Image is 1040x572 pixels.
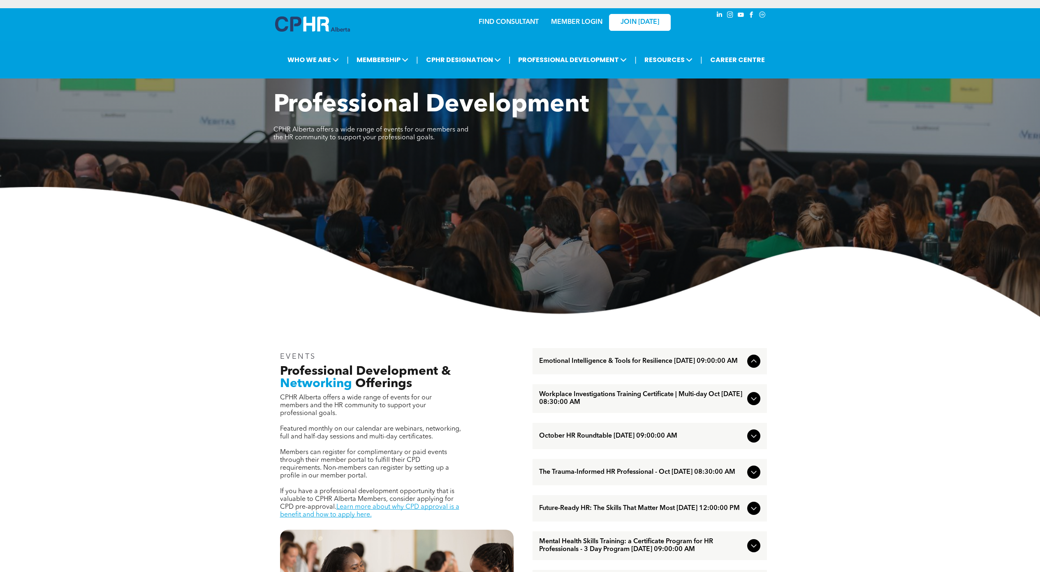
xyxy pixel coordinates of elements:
[280,504,459,518] a: Learn more about why CPD approval is a benefit and how to apply here.
[726,10,735,21] a: instagram
[509,51,511,68] li: |
[273,93,589,118] span: Professional Development
[280,353,317,360] span: EVENTS
[635,51,637,68] li: |
[539,468,744,476] span: The Trauma-Informed HR Professional - Oct [DATE] 08:30:00 AM
[347,51,349,68] li: |
[516,52,629,67] span: PROFESSIONAL DEVELOPMENT
[280,394,432,417] span: CPHR Alberta offers a wide range of events for our members and the HR community to support your p...
[285,52,341,67] span: WHO WE ARE
[539,357,744,365] span: Emotional Intelligence & Tools for Resilience [DATE] 09:00:00 AM
[539,538,744,554] span: Mental Health Skills Training: a Certificate Program for HR Professionals - 3 Day Program [DATE] ...
[280,426,461,440] span: Featured monthly on our calendar are webinars, networking, full and half-day sessions and multi-d...
[551,19,602,25] a: MEMBER LOGIN
[539,391,744,406] span: Workplace Investigations Training Certificate | Multi-day Oct [DATE] 08:30:00 AM
[747,10,756,21] a: facebook
[479,19,539,25] a: FIND CONSULTANT
[737,10,746,21] a: youtube
[539,432,744,440] span: October HR Roundtable [DATE] 09:00:00 AM
[280,449,449,479] span: Members can register for complimentary or paid events through their member portal to fulfill thei...
[758,10,767,21] a: Social network
[280,365,451,378] span: Professional Development &
[539,505,744,512] span: Future-Ready HR: The Skills That Matter Most [DATE] 12:00:00 PM
[708,52,767,67] a: CAREER CENTRE
[273,127,468,141] span: CPHR Alberta offers a wide range of events for our members and the HR community to support your p...
[280,488,454,510] span: If you have a professional development opportunity that is valuable to CPHR Alberta Members, cons...
[642,52,695,67] span: RESOURCES
[424,52,503,67] span: CPHR DESIGNATION
[354,52,411,67] span: MEMBERSHIP
[609,14,671,31] a: JOIN [DATE]
[700,51,702,68] li: |
[621,18,659,26] span: JOIN [DATE]
[416,51,418,68] li: |
[280,378,352,390] span: Networking
[355,378,412,390] span: Offerings
[275,16,350,32] img: A blue and white logo for cp alberta
[715,10,724,21] a: linkedin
